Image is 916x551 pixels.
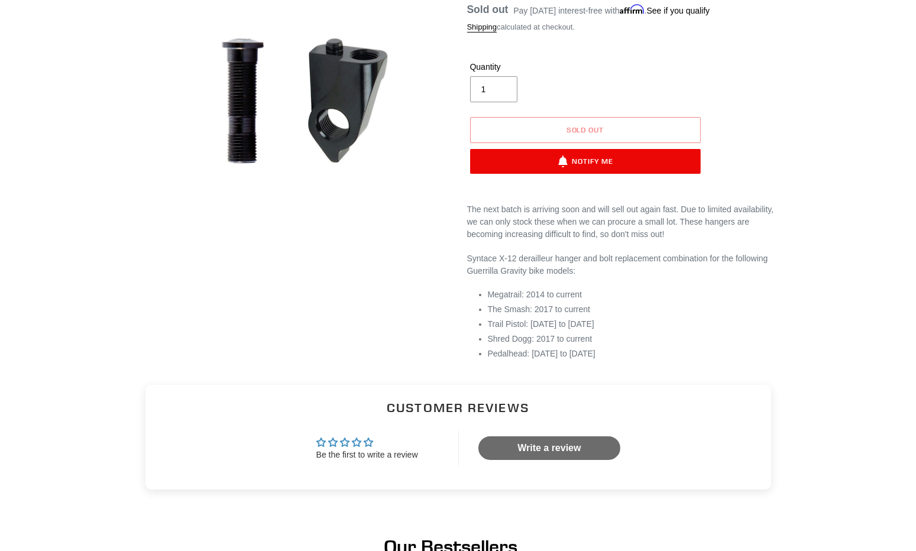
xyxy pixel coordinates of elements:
[467,252,781,277] p: Syntace X-12 derailleur hanger and bolt replacement combination for the following Guerrilla Gravi...
[567,125,604,134] span: Sold out
[470,61,582,73] label: Quantity
[478,436,620,460] a: Write a review
[467,22,497,33] a: Shipping
[467,203,781,241] p: The next batch is arriving soon and will sell out again fast. Due to limited availability, we can...
[467,4,509,15] span: Sold out
[470,117,701,143] button: Sold out
[155,399,762,416] h2: Customer Reviews
[513,2,710,17] p: Pay [DATE] interest-free with .
[647,6,710,15] a: See if you qualify - Learn more about Affirm Financing (opens in modal)
[488,303,781,316] li: The Smash: 2017 to current
[620,4,645,14] span: Affirm
[467,21,781,33] div: calculated at checkout.
[488,289,781,301] li: Megatrail: 2014 to current
[470,149,701,174] button: Notify Me
[316,449,418,461] div: Be the first to write a review
[488,318,781,330] li: Trail Pistol: [DATE] to [DATE]
[488,348,781,360] li: Pedalhead: [DATE] to [DATE]
[316,436,418,449] div: Average rating is 0.00 stars
[488,333,781,345] li: Shred Dogg: 2017 to current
